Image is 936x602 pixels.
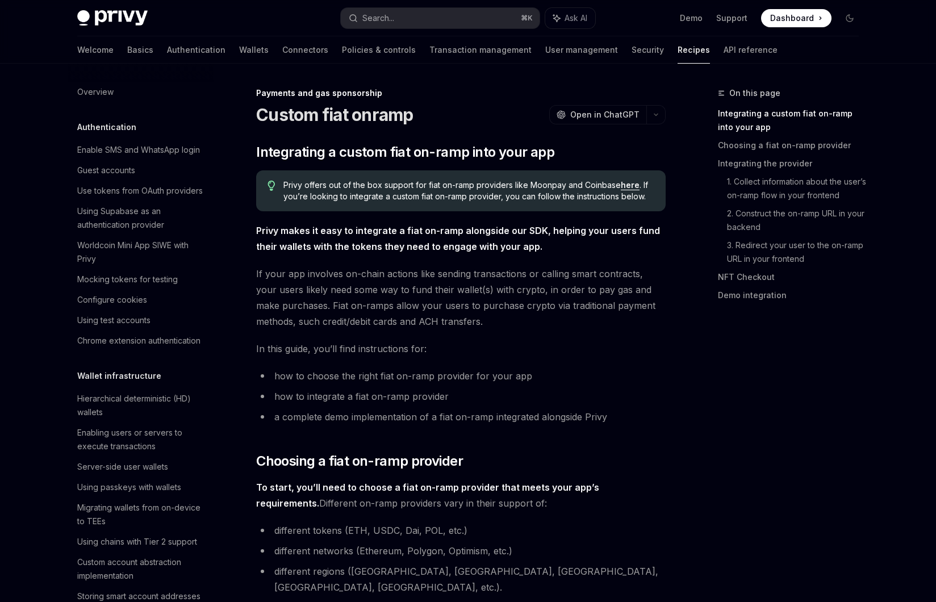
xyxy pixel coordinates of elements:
div: Search... [362,11,394,25]
h5: Authentication [77,120,136,134]
a: Integrating a custom fiat on-ramp into your app [718,104,868,136]
span: Open in ChatGPT [570,109,640,120]
a: Welcome [77,36,114,64]
a: Choosing a fiat on-ramp provider [718,136,868,154]
div: Using Supabase as an authentication provider [77,204,207,232]
a: Enabling users or servers to execute transactions [68,423,214,457]
div: Payments and gas sponsorship [256,87,666,99]
div: Chrome extension authentication [77,334,200,348]
a: Recipes [678,36,710,64]
a: Security [632,36,664,64]
img: dark logo [77,10,148,26]
div: Custom account abstraction implementation [77,555,207,583]
span: On this page [729,86,780,100]
span: Choosing a fiat on-ramp provider [256,452,463,470]
strong: Privy makes it easy to integrate a fiat on-ramp alongside our SDK, helping your users fund their ... [256,225,660,252]
a: Using passkeys with wallets [68,477,214,498]
button: Toggle dark mode [841,9,859,27]
div: Hierarchical deterministic (HD) wallets [77,392,207,419]
svg: Tip [268,181,275,191]
a: Custom account abstraction implementation [68,552,214,586]
a: Configure cookies [68,290,214,310]
li: different tokens (ETH, USDC, Dai, POL, etc.) [256,522,666,538]
a: Mocking tokens for testing [68,269,214,290]
a: Using test accounts [68,310,214,331]
li: different regions ([GEOGRAPHIC_DATA], [GEOGRAPHIC_DATA], [GEOGRAPHIC_DATA], [GEOGRAPHIC_DATA], [G... [256,563,666,595]
li: different networks (Ethereum, Polygon, Optimism, etc.) [256,543,666,559]
button: Search...⌘K [341,8,540,28]
a: Demo [680,12,703,24]
a: Policies & controls [342,36,416,64]
a: Using chains with Tier 2 support [68,532,214,552]
div: Configure cookies [77,293,147,307]
a: Using Supabase as an authentication provider [68,201,214,235]
a: Chrome extension authentication [68,331,214,351]
a: Transaction management [429,36,532,64]
span: Integrating a custom fiat on-ramp into your app [256,143,554,161]
li: a complete demo implementation of a fiat on-ramp integrated alongside Privy [256,409,666,425]
div: Using test accounts [77,313,151,327]
a: Wallets [239,36,269,64]
a: Overview [68,82,214,102]
span: In this guide, you’ll find instructions for: [256,341,666,357]
a: NFT Checkout [718,268,868,286]
div: Guest accounts [77,164,135,177]
span: Dashboard [770,12,814,24]
li: how to choose the right fiat on-ramp provider for your app [256,368,666,384]
strong: To start, you’ll need to choose a fiat on-ramp provider that meets your app’s requirements. [256,482,599,509]
div: Worldcoin Mini App SIWE with Privy [77,239,207,266]
button: Ask AI [545,8,595,28]
a: API reference [724,36,778,64]
div: Server-side user wallets [77,460,168,474]
a: 3. Redirect your user to the on-ramp URL in your frontend [727,236,868,268]
a: 2. Construct the on-ramp URL in your backend [727,204,868,236]
a: Enable SMS and WhatsApp login [68,140,214,160]
div: Overview [77,85,114,99]
a: Guest accounts [68,160,214,181]
span: Ask AI [565,12,587,24]
a: Integrating the provider [718,154,868,173]
a: Support [716,12,747,24]
a: Authentication [167,36,225,64]
div: Enabling users or servers to execute transactions [77,426,207,453]
a: Worldcoin Mini App SIWE with Privy [68,235,214,269]
a: Server-side user wallets [68,457,214,477]
div: Migrating wallets from on-device to TEEs [77,501,207,528]
div: Mocking tokens for testing [77,273,178,286]
div: Enable SMS and WhatsApp login [77,143,200,157]
div: Using passkeys with wallets [77,480,181,494]
a: Basics [127,36,153,64]
div: Use tokens from OAuth providers [77,184,203,198]
a: User management [545,36,618,64]
a: 1. Collect information about the user’s on-ramp flow in your frontend [727,173,868,204]
a: here [621,180,640,190]
a: Migrating wallets from on-device to TEEs [68,498,214,532]
a: Connectors [282,36,328,64]
span: If your app involves on-chain actions like sending transactions or calling smart contracts, your ... [256,266,666,329]
span: Different on-ramp providers vary in their support of: [256,479,666,511]
a: Demo integration [718,286,868,304]
div: Using chains with Tier 2 support [77,535,197,549]
a: Hierarchical deterministic (HD) wallets [68,388,214,423]
button: Open in ChatGPT [549,105,646,124]
h1: Custom fiat onramp [256,104,413,125]
span: Privy offers out of the box support for fiat on-ramp providers like Moonpay and Coinbase . If you... [283,179,654,202]
a: Dashboard [761,9,831,27]
span: ⌘ K [521,14,533,23]
h5: Wallet infrastructure [77,369,161,383]
a: Use tokens from OAuth providers [68,181,214,201]
li: how to integrate a fiat on-ramp provider [256,388,666,404]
